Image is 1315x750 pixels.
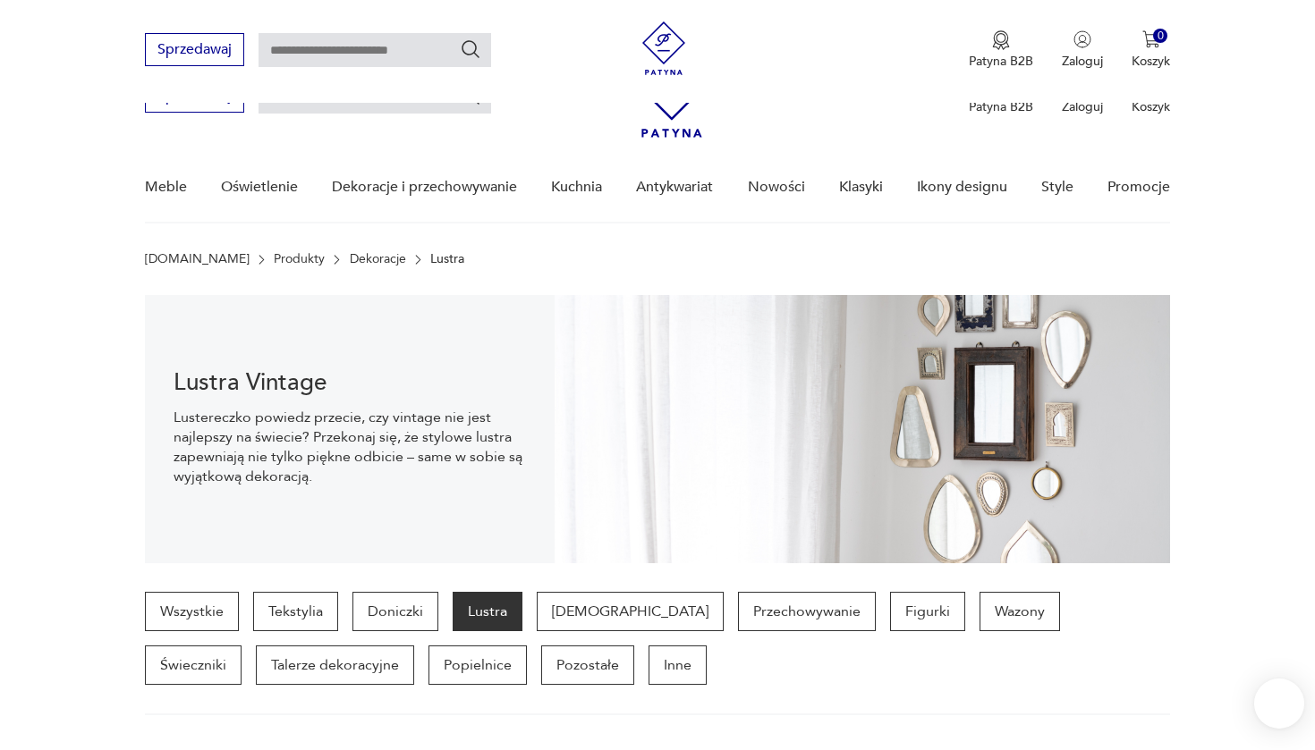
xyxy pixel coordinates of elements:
button: Sprzedawaj [145,33,244,66]
iframe: Smartsupp widget button [1254,678,1304,729]
a: [DEMOGRAPHIC_DATA] [537,592,724,631]
a: Klasyki [839,153,883,222]
a: Pozostałe [541,645,634,685]
a: Figurki [890,592,965,631]
a: Sprzedawaj [145,45,244,57]
a: Talerze dekoracyjne [256,645,414,685]
img: Ikona medalu [992,30,1010,50]
button: Szukaj [460,38,481,60]
a: Dekoracje i przechowywanie [332,153,517,222]
p: Zaloguj [1062,53,1103,70]
p: Zaloguj [1062,98,1103,115]
a: Antykwariat [636,153,713,222]
a: Popielnice [428,645,527,685]
p: Lustra [430,252,464,266]
h1: Lustra Vintage [174,372,527,393]
a: Dekoracje [350,252,406,266]
p: Patyna B2B [969,53,1033,70]
a: Oświetlenie [221,153,298,222]
a: Sprzedawaj [145,91,244,104]
button: Zaloguj [1062,30,1103,70]
a: Tekstylia [253,592,338,631]
a: Produkty [274,252,325,266]
p: Koszyk [1132,98,1170,115]
p: Patyna B2B [969,98,1033,115]
a: Doniczki [352,592,438,631]
a: Lustra [453,592,522,631]
p: Koszyk [1132,53,1170,70]
a: Meble [145,153,187,222]
a: Przechowywanie [738,592,876,631]
a: Ikona medaluPatyna B2B [969,30,1033,70]
a: Nowości [748,153,805,222]
a: Promocje [1107,153,1170,222]
img: Patyna - sklep z meblami i dekoracjami vintage [637,21,691,75]
button: 0Koszyk [1132,30,1170,70]
button: Patyna B2B [969,30,1033,70]
img: Ikona koszyka [1142,30,1160,48]
a: Świeczniki [145,645,242,685]
img: Lustra [555,295,1170,563]
div: 0 [1153,29,1168,44]
p: Lustereczko powiedz przecie, czy vintage nie jest najlepszy na świecie? Przekonaj się, że stylowe... [174,408,527,486]
img: Ikonka użytkownika [1073,30,1091,48]
a: Ikony designu [917,153,1007,222]
a: Kuchnia [551,153,602,222]
a: Wazony [980,592,1060,631]
a: Wszystkie [145,592,239,631]
a: Inne [649,645,707,685]
a: Style [1041,153,1073,222]
a: [DOMAIN_NAME] [145,252,250,266]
